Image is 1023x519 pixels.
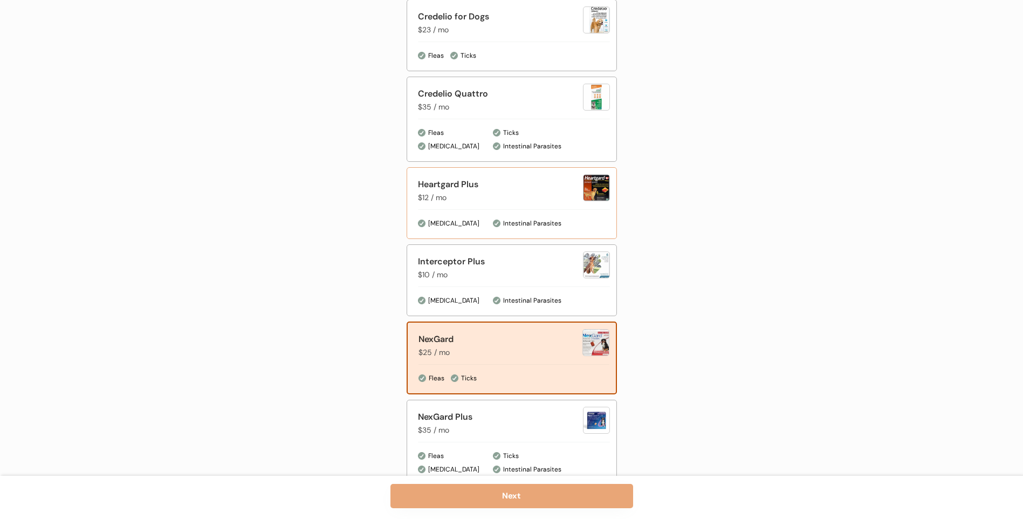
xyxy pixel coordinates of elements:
div: $25 / mo [418,347,450,358]
div: Intestinal Parasites [503,219,561,228]
div: $35 / mo [418,425,449,436]
div: Fleas [428,452,444,461]
div: Credelio Quattro [418,87,583,100]
div: Fleas [429,374,445,383]
div: $35 / mo [418,101,449,113]
div: Ticks [503,128,519,138]
div: Interceptor Plus [418,255,583,268]
div: Ticks [461,51,476,60]
div: [MEDICAL_DATA] [428,465,488,474]
div: Heartgard Plus [418,178,583,191]
div: [MEDICAL_DATA] [428,296,488,305]
button: Next [390,484,633,508]
div: Ticks [461,374,477,383]
div: $10 / mo [418,269,448,281]
div: Intestinal Parasites [503,465,561,474]
div: Fleas [428,51,444,60]
div: [MEDICAL_DATA] [428,142,488,151]
div: Fleas [428,128,444,138]
div: Credelio for Dogs [418,10,583,23]
div: NexGard [418,333,582,346]
div: $12 / mo [418,192,447,203]
div: Ticks [503,452,519,461]
div: [MEDICAL_DATA] [428,219,488,228]
div: Intestinal Parasites [503,296,561,305]
div: $23 / mo [418,24,449,36]
div: Intestinal Parasites [503,142,561,151]
div: NexGard Plus [418,411,583,424]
